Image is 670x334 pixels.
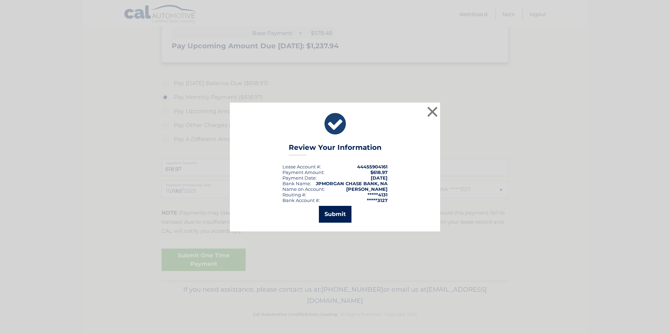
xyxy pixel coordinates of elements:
div: Name on Account: [282,186,325,192]
div: Payment Amount: [282,169,324,175]
h3: Review Your Information [289,143,382,155]
span: $618.97 [370,169,388,175]
strong: JPMORGAN CHASE BANK, NA [316,181,388,186]
span: Payment Date [282,175,316,181]
div: Bank Name: [282,181,311,186]
strong: [PERSON_NAME] [346,186,388,192]
button: × [425,105,439,119]
div: Routing #: [282,192,306,197]
div: : [282,175,317,181]
div: Bank Account #: [282,197,320,203]
strong: 44455904161 [357,164,388,169]
span: [DATE] [371,175,388,181]
button: Submit [319,206,351,223]
div: Lease Account #: [282,164,321,169]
